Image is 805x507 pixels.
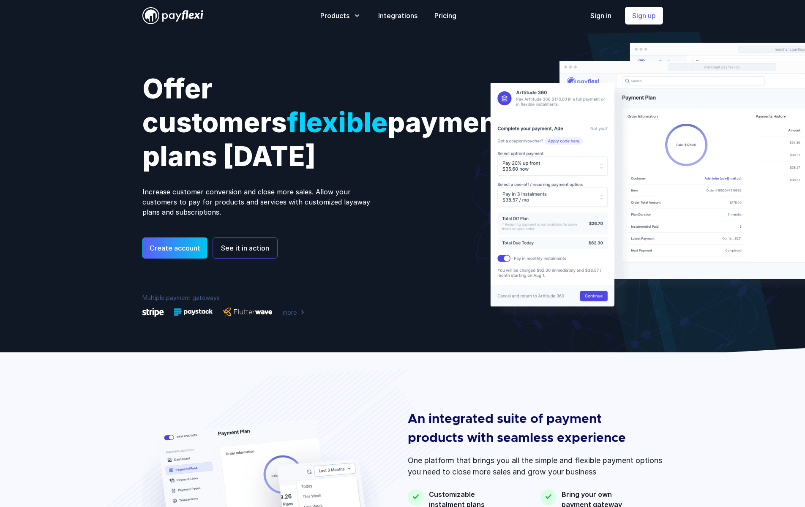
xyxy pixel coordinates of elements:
[625,7,663,25] a: Sign up
[408,410,651,448] h3: An integrated suite of payment products with seamless experience
[223,308,273,317] img: Flutterwave
[142,294,220,301] span: Multiple payment gateways
[287,106,387,139] span: flexible
[408,455,663,477] p: One platform that brings you all the simple and flexible payment options you need to close more s...
[142,308,164,317] img: Stripe
[142,237,207,259] a: Create account
[540,489,557,505] img: List Item
[320,11,349,21] span: Products
[142,7,203,24] img: PayFlexi
[434,11,456,21] a: Pricing
[408,489,424,505] img: List Item
[174,308,213,316] img: Paystack
[213,237,278,259] button: See it in action
[142,187,386,217] p: Increase customer conversion and close more sales. Allow your customers to pay for products and s...
[142,72,508,172] span: Offer customers payment plans [DATE]
[590,11,611,21] a: Sign in
[587,31,778,352] img: hero-highlight.svg
[320,11,361,21] button: Products
[471,42,805,352] img: Global Network
[283,308,297,317] span: more
[378,11,418,21] a: Integrations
